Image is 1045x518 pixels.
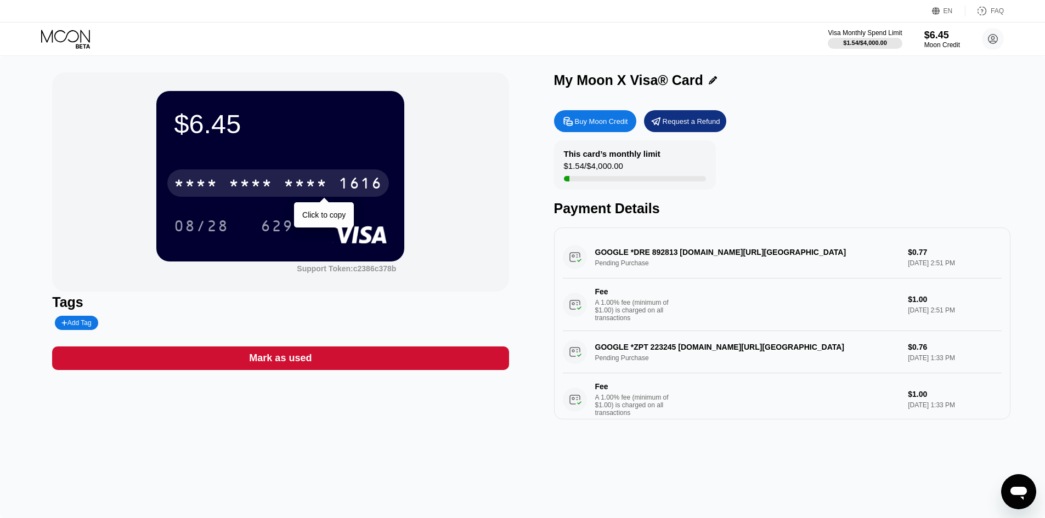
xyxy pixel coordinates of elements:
[663,117,720,126] div: Request a Refund
[924,41,960,49] div: Moon Credit
[564,149,660,158] div: This card’s monthly limit
[908,390,1001,399] div: $1.00
[944,7,953,15] div: EN
[843,39,887,46] div: $1.54 / $4,000.00
[563,278,1002,331] div: FeeA 1.00% fee (minimum of $1.00) is charged on all transactions$1.00[DATE] 2:51 PM
[575,117,628,126] div: Buy Moon Credit
[908,306,1001,314] div: [DATE] 2:51 PM
[924,30,960,41] div: $6.45
[338,176,382,193] div: 1616
[52,294,509,310] div: Tags
[908,401,1001,409] div: [DATE] 1:33 PM
[261,219,293,236] div: 629
[595,299,677,322] div: A 1.00% fee (minimum of $1.00) is charged on all transactions
[166,212,237,240] div: 08/28
[252,212,302,240] div: 629
[908,295,1001,304] div: $1.00
[563,373,1002,426] div: FeeA 1.00% fee (minimum of $1.00) is charged on all transactions$1.00[DATE] 1:33 PM
[644,110,726,132] div: Request a Refund
[554,110,636,132] div: Buy Moon Credit
[595,382,672,391] div: Fee
[932,5,965,16] div: EN
[55,316,98,330] div: Add Tag
[1001,474,1036,509] iframe: Nút để khởi chạy cửa sổ nhắn tin
[554,201,1010,217] div: Payment Details
[554,72,703,88] div: My Moon X Visa® Card
[174,109,387,139] div: $6.45
[595,394,677,417] div: A 1.00% fee (minimum of $1.00) is charged on all transactions
[965,5,1004,16] div: FAQ
[302,210,346,219] div: Click to copy
[595,287,672,296] div: Fee
[991,7,1004,15] div: FAQ
[828,29,902,49] div: Visa Monthly Spend Limit$1.54/$4,000.00
[297,264,396,273] div: Support Token:c2386c378b
[828,29,902,37] div: Visa Monthly Spend Limit
[52,346,509,370] div: Mark as used
[61,319,91,327] div: Add Tag
[249,352,312,365] div: Mark as used
[174,219,229,236] div: 08/28
[297,264,396,273] div: Support Token: c2386c378b
[564,161,623,176] div: $1.54 / $4,000.00
[924,30,960,49] div: $6.45Moon Credit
